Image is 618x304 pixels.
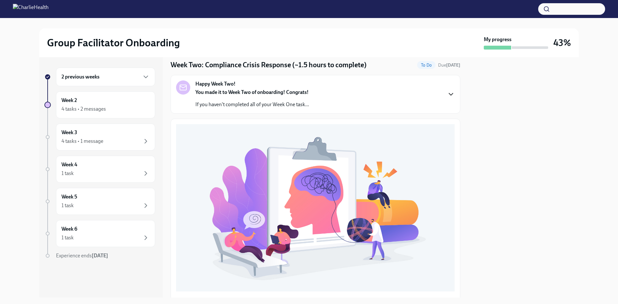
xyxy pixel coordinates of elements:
h4: Week Two: Compliance Crisis Response (~1.5 hours to complete) [171,60,367,70]
span: Experience ends [56,253,108,259]
div: 1 task [61,170,74,177]
a: Week 34 tasks • 1 message [44,124,155,151]
h2: Group Facilitator Onboarding [47,36,180,49]
span: To Do [417,63,435,68]
a: Week 51 task [44,188,155,215]
img: CharlieHealth [13,4,49,14]
strong: Happy Week Two! [195,80,236,88]
strong: My progress [484,36,511,43]
a: Week 61 task [44,220,155,247]
h6: Week 6 [61,226,77,233]
h6: Week 5 [61,193,77,200]
h6: Week 4 [61,161,77,168]
div: 1 task [61,234,74,241]
h6: 2 previous weeks [61,73,99,80]
span: Due [438,62,460,68]
div: 4 tasks • 2 messages [61,106,106,113]
strong: You made it to Week Two of onboarding! Congrats! [195,89,309,95]
div: 4 tasks • 1 message [61,138,103,145]
a: Week 41 task [44,156,155,183]
p: If you haven't completed all of your Week One task... [195,101,309,108]
strong: [DATE] [92,253,108,259]
button: Zoom image [176,124,455,291]
h6: Week 2 [61,97,77,104]
span: September 16th, 2025 10:00 [438,62,460,68]
h3: 43% [553,37,571,49]
div: 2 previous weeks [56,68,155,86]
div: 1 task [61,202,74,209]
h6: Week 3 [61,129,77,136]
strong: [DATE] [446,62,460,68]
a: Week 24 tasks • 2 messages [44,91,155,118]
